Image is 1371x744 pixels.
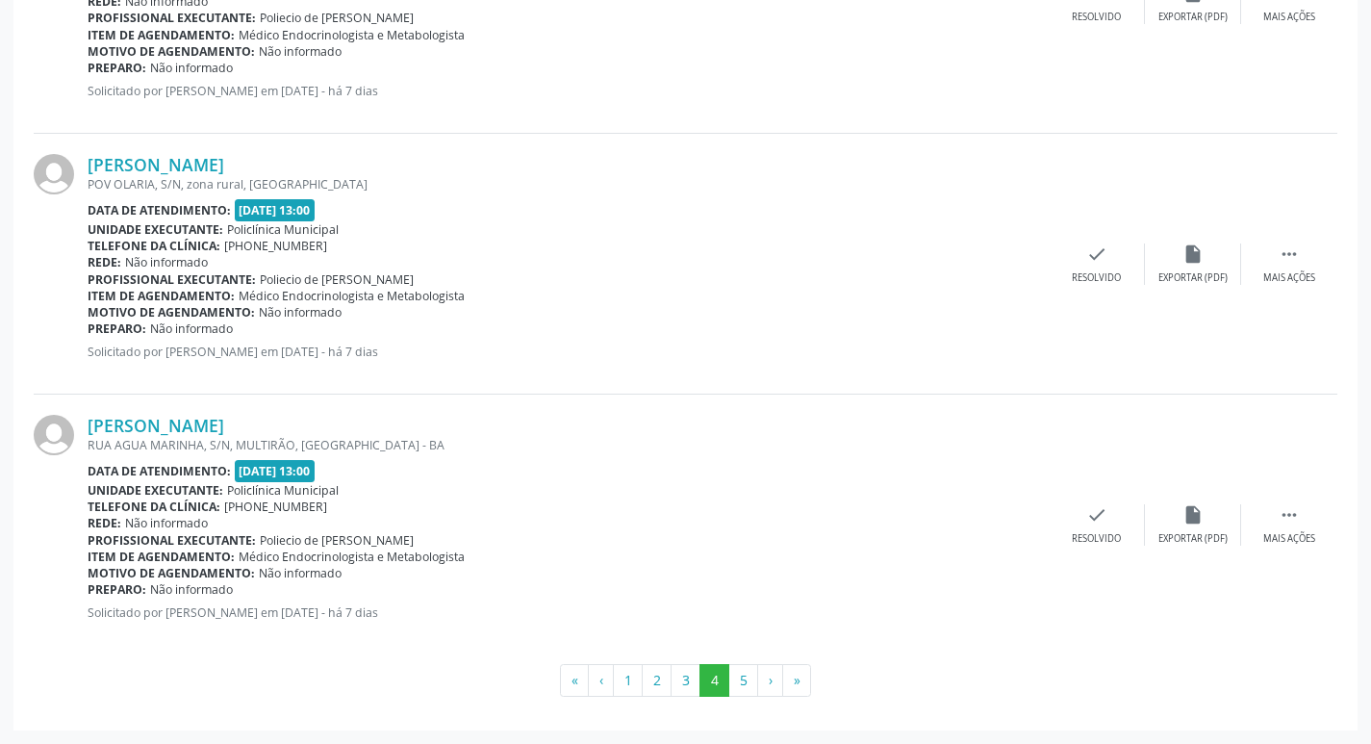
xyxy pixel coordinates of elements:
[150,60,233,76] span: Não informado
[259,565,342,581] span: Não informado
[1182,244,1204,265] i: insert_drive_file
[782,664,811,697] button: Go to last page
[150,581,233,598] span: Não informado
[88,515,121,531] b: Rede:
[88,581,146,598] b: Preparo:
[227,221,339,238] span: Policlínica Municipal
[88,176,1049,192] div: POV OLARIA, S/N, zona rural, [GEOGRAPHIC_DATA]
[1158,11,1228,24] div: Exportar (PDF)
[88,221,223,238] b: Unidade executante:
[671,664,700,697] button: Go to page 3
[88,604,1049,621] p: Solicitado por [PERSON_NAME] em [DATE] - há 7 dias
[88,154,224,175] a: [PERSON_NAME]
[88,10,256,26] b: Profissional executante:
[125,515,208,531] span: Não informado
[239,288,465,304] span: Médico Endocrinologista e Metabologista
[88,271,256,288] b: Profissional executante:
[88,344,1049,360] p: Solicitado por [PERSON_NAME] em [DATE] - há 7 dias
[88,304,255,321] b: Motivo de agendamento:
[1072,532,1121,546] div: Resolvido
[88,27,235,43] b: Item de agendamento:
[150,321,233,337] span: Não informado
[88,482,223,499] b: Unidade executante:
[88,43,255,60] b: Motivo de agendamento:
[88,254,121,270] b: Rede:
[1263,271,1315,285] div: Mais ações
[34,154,74,194] img: img
[613,664,643,697] button: Go to page 1
[1072,271,1121,285] div: Resolvido
[1158,271,1228,285] div: Exportar (PDF)
[224,238,327,254] span: [PHONE_NUMBER]
[239,27,465,43] span: Médico Endocrinologista e Metabologista
[260,532,414,549] span: Poliecio de [PERSON_NAME]
[227,482,339,499] span: Policlínica Municipal
[1279,504,1300,526] i: 
[88,60,146,76] b: Preparo:
[125,254,208,270] span: Não informado
[88,415,224,436] a: [PERSON_NAME]
[1086,504,1107,526] i: check
[88,321,146,337] b: Preparo:
[699,664,729,697] button: Go to page 4
[88,83,1049,99] p: Solicitado por [PERSON_NAME] em [DATE] - há 7 dias
[642,664,672,697] button: Go to page 2
[235,199,316,221] span: [DATE] 13:00
[88,463,231,479] b: Data de atendimento:
[34,664,1337,697] ul: Pagination
[1263,532,1315,546] div: Mais ações
[1279,244,1300,265] i: 
[34,415,74,455] img: img
[560,664,589,697] button: Go to first page
[259,43,342,60] span: Não informado
[260,10,414,26] span: Poliecio de [PERSON_NAME]
[1158,532,1228,546] div: Exportar (PDF)
[224,499,327,515] span: [PHONE_NUMBER]
[728,664,758,697] button: Go to page 5
[1182,504,1204,526] i: insert_drive_file
[88,565,255,581] b: Motivo de agendamento:
[1263,11,1315,24] div: Mais ações
[88,238,220,254] b: Telefone da clínica:
[239,549,465,565] span: Médico Endocrinologista e Metabologista
[1072,11,1121,24] div: Resolvido
[757,664,783,697] button: Go to next page
[88,202,231,218] b: Data de atendimento:
[1086,244,1107,265] i: check
[88,288,235,304] b: Item de agendamento:
[260,271,414,288] span: Poliecio de [PERSON_NAME]
[88,437,1049,453] div: RUA AGUA MARINHA, S/N, MULTIRÃO, [GEOGRAPHIC_DATA] - BA
[88,499,220,515] b: Telefone da clínica:
[235,460,316,482] span: [DATE] 13:00
[88,532,256,549] b: Profissional executante:
[88,549,235,565] b: Item de agendamento:
[259,304,342,321] span: Não informado
[588,664,614,697] button: Go to previous page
